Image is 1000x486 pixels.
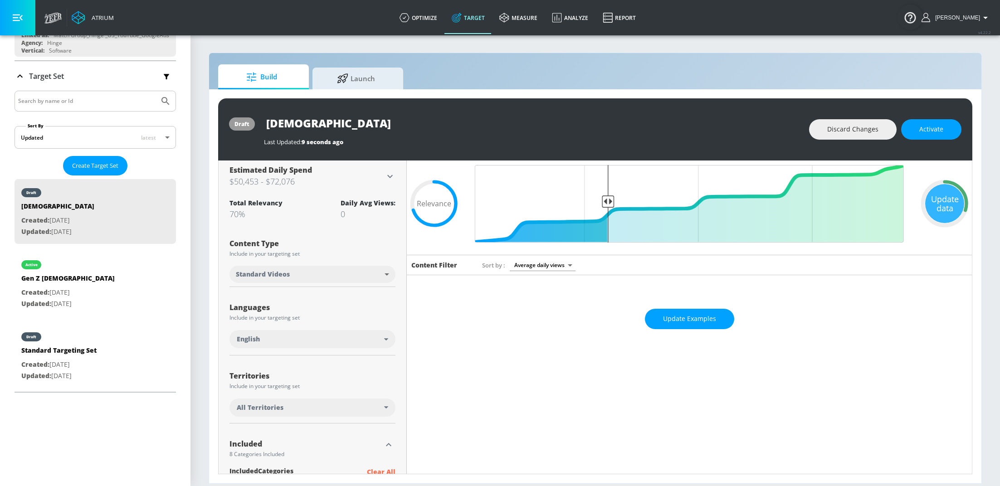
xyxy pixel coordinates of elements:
p: Clear All [367,467,395,478]
div: Software [49,47,72,54]
span: Created: [21,360,49,369]
div: Gen Z [DEMOGRAPHIC_DATA] [21,274,115,287]
div: Target Set [15,61,176,91]
span: latest [141,134,156,141]
div: All Territories [229,399,395,417]
div: activeGen Z [DEMOGRAPHIC_DATA]Created:[DATE]Updated:[DATE] [15,251,176,316]
div: Languages [229,304,395,311]
nav: list of Target Set [15,175,176,392]
span: Created: [21,216,49,224]
span: Discard Changes [827,124,878,135]
div: draftStandard Targeting SetCreated:[DATE]Updated:[DATE] [15,323,176,388]
a: Report [595,1,643,34]
h6: Content Filter [411,261,457,269]
p: Target Set [29,71,64,81]
button: Update Examples [645,309,734,329]
a: Target [444,1,492,34]
span: Updated: [21,299,51,308]
div: draft[DEMOGRAPHIC_DATA]Created:[DATE]Updated:[DATE] [15,179,176,244]
h3: $50,453 - $72,076 [229,175,385,188]
span: Estimated Daily Spend [229,165,312,175]
span: Build [227,66,296,88]
div: English [229,330,395,348]
p: [DATE] [21,287,115,298]
div: Standard Targeting Set [21,346,97,359]
div: Include in your targeting set [229,251,395,257]
span: Created: [21,288,49,296]
p: [DATE] [21,370,97,382]
span: included Categories [229,467,293,478]
a: optimize [392,1,444,34]
div: 0 [341,209,395,219]
div: Updated [21,134,43,141]
div: Include in your targeting set [229,384,395,389]
span: English [237,335,260,344]
div: draft [26,335,36,339]
div: Total Relevancy [229,199,283,207]
div: draft [234,120,249,128]
span: Create Target Set [72,160,118,171]
div: 8 Categories Included [229,452,382,457]
div: active [25,262,38,267]
span: Sort by [482,261,505,269]
span: v 4.22.2 [978,30,991,35]
span: Standard Videos [236,270,290,279]
span: Update Examples [663,313,716,325]
button: Open Resource Center [898,5,923,30]
div: 70% [229,209,283,219]
label: Sort By [26,123,45,129]
span: Relevance [417,200,451,207]
a: measure [492,1,545,34]
div: [DEMOGRAPHIC_DATA] [21,202,94,215]
div: Update data [925,184,964,223]
div: Average daily views [510,259,576,271]
div: draft [26,190,36,195]
input: Final Threshold [470,165,908,243]
button: Activate [901,119,961,140]
span: All Territories [237,403,283,412]
div: Target Set [15,91,176,392]
a: Analyze [545,1,595,34]
p: [DATE] [21,226,94,238]
button: Create Target Set [63,156,127,175]
div: Daily Avg Views: [341,199,395,207]
div: Territories [229,372,395,379]
span: Launch [322,68,390,89]
div: Estimated Daily Spend$50,453 - $72,076 [229,165,395,188]
div: Last Updated: [264,138,800,146]
span: Updated: [21,227,51,236]
p: [DATE] [21,298,115,310]
span: 9 seconds ago [302,138,343,146]
button: Discard Changes [809,119,897,140]
input: Search by name or Id [18,95,156,107]
span: Updated: [21,371,51,380]
div: Content Type [229,240,395,247]
button: [PERSON_NAME] [922,12,991,23]
div: Hinge [47,39,62,47]
p: [DATE] [21,359,97,370]
a: Atrium [72,11,114,24]
p: [DATE] [21,215,94,226]
div: Vertical: [21,47,44,54]
div: Include in your targeting set [229,315,395,321]
div: Atrium [88,14,114,22]
span: Activate [919,124,943,135]
div: Agency: [21,39,43,47]
span: login as: stephanie.wolklin@zefr.com [932,15,980,21]
div: Included [229,440,382,447]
